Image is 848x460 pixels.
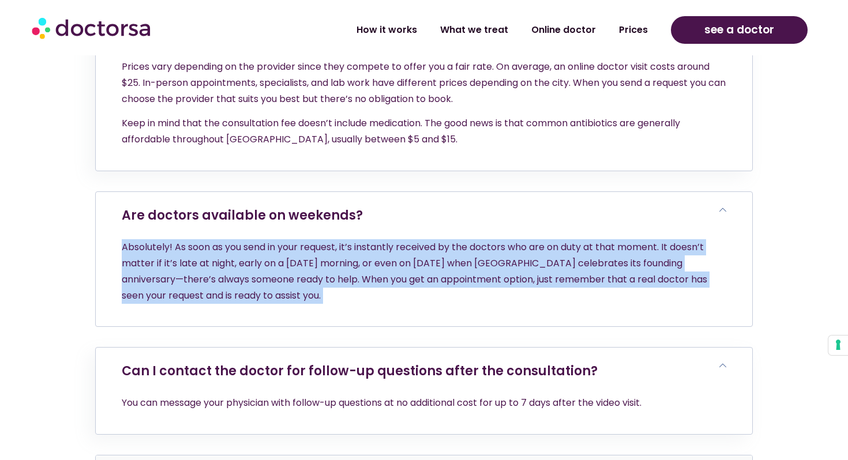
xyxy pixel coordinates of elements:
div: Can I contact the doctor for follow-up questions after the consultation? [96,395,752,433]
p: You can message your physician with follow-up questions at no additional cost for up to 7 days af... [122,395,726,411]
a: Prices [607,17,659,43]
a: Are doctors available on weekends? [122,206,363,224]
p: Keep in mind that the consultation fee doesn’t include medication. The good news is that common a... [122,115,726,148]
p: Prices vary depending on the provider since they compete to offer you a fair rate. On average, an... [122,59,726,107]
a: How it works [345,17,429,43]
button: Your consent preferences for tracking technologies [828,335,848,355]
h6: Are doctors available on weekends? [96,192,752,239]
a: see a doctor [671,16,808,44]
a: Online doctor [520,17,607,43]
h6: Can I contact the doctor for follow-up questions after the consultation? [96,348,752,395]
p: Absolutely! As soon as you send in your request, it’s instantly received by the doctors who are o... [122,239,726,304]
a: What we treat [429,17,520,43]
div: Are doctors available on weekends? [96,239,752,326]
a: Can I contact the doctor for follow-up questions after the consultation? [122,362,598,380]
div: How much does it cost? [96,59,752,171]
span: see a doctor [704,21,774,39]
nav: Menu [224,17,659,43]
